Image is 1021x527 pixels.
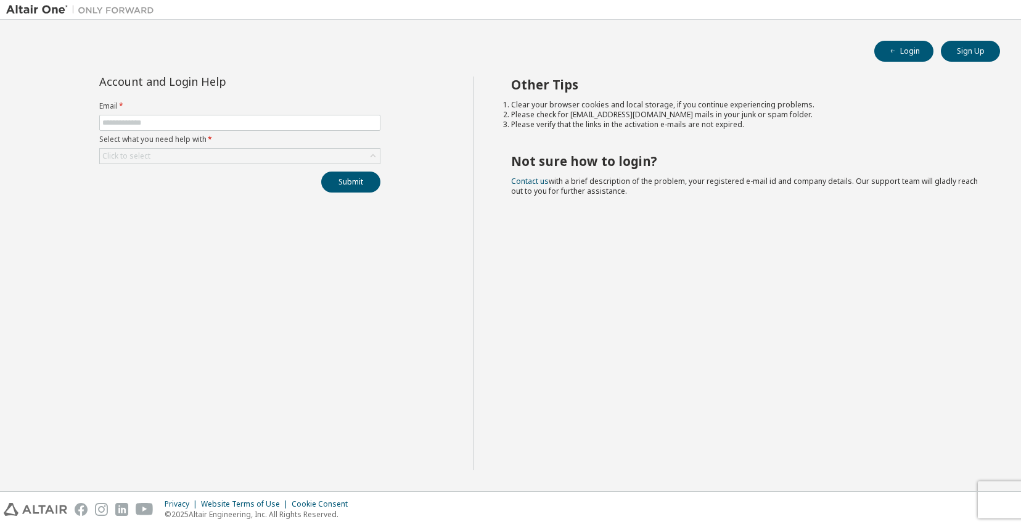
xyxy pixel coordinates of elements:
[511,153,978,169] h2: Not sure how to login?
[6,4,160,16] img: Altair One
[511,176,978,196] span: with a brief description of the problem, your registered e-mail id and company details. Our suppo...
[165,509,355,520] p: © 2025 Altair Engineering, Inc. All Rights Reserved.
[75,503,88,516] img: facebook.svg
[99,135,380,144] label: Select what you need help with
[511,176,549,186] a: Contact us
[511,120,978,130] li: Please verify that the links in the activation e-mails are not expired.
[115,503,128,516] img: linkedin.svg
[102,151,150,161] div: Click to select
[201,499,292,509] div: Website Terms of Use
[95,503,108,516] img: instagram.svg
[321,172,380,193] button: Submit
[511,110,978,120] li: Please check for [EMAIL_ADDRESS][DOMAIN_NAME] mails in your junk or spam folder.
[292,499,355,509] div: Cookie Consent
[511,77,978,93] h2: Other Tips
[4,503,67,516] img: altair_logo.svg
[165,499,201,509] div: Privacy
[99,77,324,86] div: Account and Login Help
[511,100,978,110] li: Clear your browser cookies and local storage, if you continue experiencing problems.
[941,41,1000,62] button: Sign Up
[100,149,380,164] div: Click to select
[874,41,933,62] button: Login
[99,101,380,111] label: Email
[136,503,154,516] img: youtube.svg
